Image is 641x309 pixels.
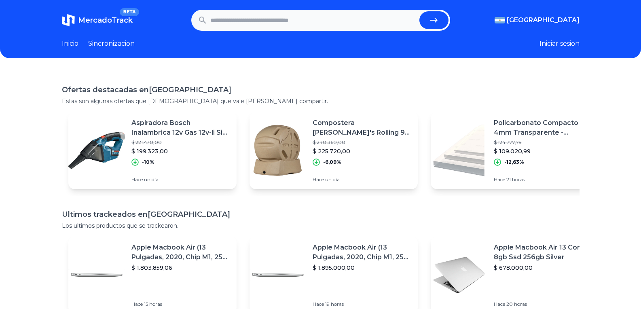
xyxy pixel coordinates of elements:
p: $ 124.777,79 [494,139,592,146]
span: BETA [120,8,139,16]
p: Apple Macbook Air 13 Core I5 8gb Ssd 256gb Silver [494,243,592,262]
p: Apple Macbook Air (13 Pulgadas, 2020, Chip M1, 256 Gb De Ssd, 8 Gb De Ram) - Plata [313,243,411,262]
p: Aspiradora Bosch Inalambrica 12v Gas 12v-li Sin Bateria [131,118,230,138]
img: MercadoTrack [62,14,75,27]
p: Hace 19 horas [313,301,411,307]
p: Hace 21 horas [494,176,592,183]
span: MercadoTrack [78,16,133,25]
h1: Ofertas destacadas en [GEOGRAPHIC_DATA] [62,84,580,95]
p: $ 1.895.000,00 [313,264,411,272]
p: $ 221.470,00 [131,139,230,146]
p: -10% [142,159,154,165]
button: Iniciar sesion [539,39,580,49]
p: $ 225.720,00 [313,147,411,155]
p: Apple Macbook Air (13 Pulgadas, 2020, Chip M1, 256 Gb De Ssd, 8 Gb De Ram) - Plata [131,243,230,262]
p: Hace un día [313,176,411,183]
a: Featured imageCompostera [PERSON_NAME]'s Rolling 90 Lts + Manual$ 240.360,00$ 225.720,00-6,09%Hac... [250,112,418,189]
img: Featured image [68,122,125,179]
p: -12,63% [504,159,524,165]
a: Featured imageAspiradora Bosch Inalambrica 12v Gas 12v-li Sin Bateria$ 221.470,00$ 199.323,00-10%... [68,112,237,189]
h1: Ultimos trackeados en [GEOGRAPHIC_DATA] [62,209,580,220]
p: $ 240.360,00 [313,139,411,146]
img: Featured image [68,247,125,303]
p: Hace un día [131,176,230,183]
p: $ 678.000,00 [494,264,592,272]
button: [GEOGRAPHIC_DATA] [495,15,580,25]
img: Featured image [250,247,306,303]
a: MercadoTrackBETA [62,14,133,27]
img: Featured image [431,247,487,303]
p: Los ultimos productos que se trackearon. [62,222,580,230]
p: Hace 15 horas [131,301,230,307]
span: [GEOGRAPHIC_DATA] [507,15,580,25]
img: Featured image [250,122,306,179]
p: Policarbonato Compacto De 4mm Transparente - 1500mm X 1000mm [494,118,592,138]
p: Hace 20 horas [494,301,592,307]
img: Argentina [495,17,505,23]
p: $ 1.803.859,06 [131,264,230,272]
p: $ 199.323,00 [131,147,230,155]
img: Featured image [431,122,487,179]
p: $ 109.020,99 [494,147,592,155]
a: Featured imagePolicarbonato Compacto De 4mm Transparente - 1500mm X 1000mm$ 124.777,79$ 109.020,9... [431,112,599,189]
p: -6,09% [323,159,341,165]
p: Estas son algunas ofertas que [DEMOGRAPHIC_DATA] que vale [PERSON_NAME] compartir. [62,97,580,105]
a: Sincronizacion [88,39,135,49]
a: Inicio [62,39,78,49]
p: Compostera [PERSON_NAME]'s Rolling 90 Lts + Manual [313,118,411,138]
